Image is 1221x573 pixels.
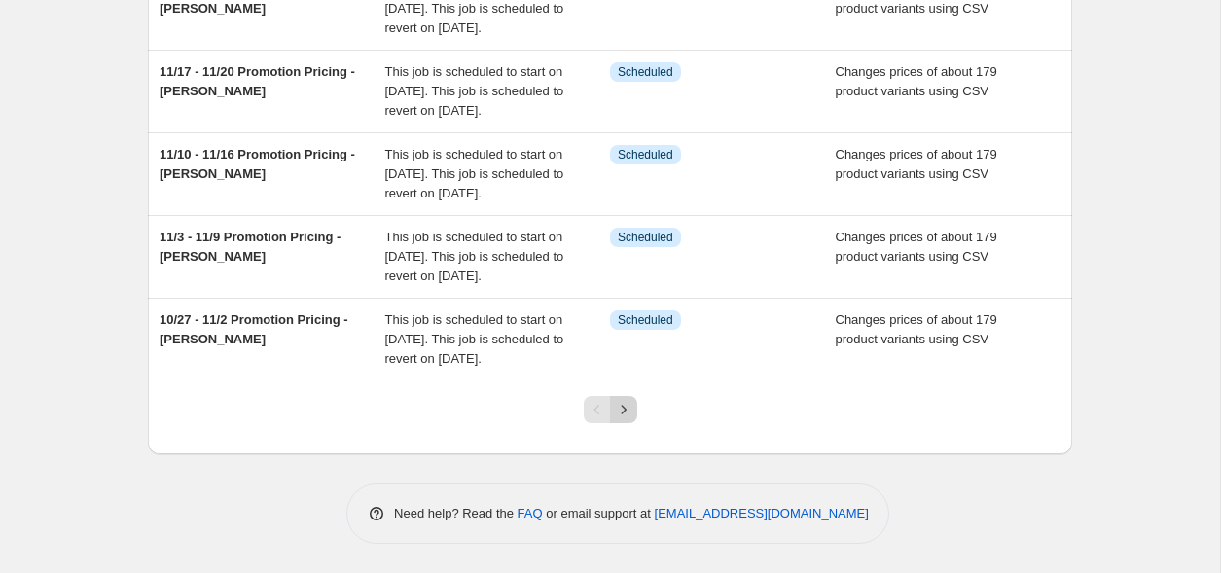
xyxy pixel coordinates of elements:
span: 11/17 - 11/20 Promotion Pricing - [PERSON_NAME] [160,64,355,98]
span: 11/10 - 11/16 Promotion Pricing - [PERSON_NAME] [160,147,355,181]
span: Scheduled [618,147,673,162]
span: 11/3 - 11/9 Promotion Pricing - [PERSON_NAME] [160,230,341,264]
span: Changes prices of about 179 product variants using CSV [836,230,997,264]
span: This job is scheduled to start on [DATE]. This job is scheduled to revert on [DATE]. [385,147,564,200]
span: Need help? Read the [394,506,518,520]
span: Scheduled [618,230,673,245]
span: Changes prices of about 179 product variants using CSV [836,147,997,181]
nav: Pagination [584,396,637,423]
a: FAQ [518,506,543,520]
span: This job is scheduled to start on [DATE]. This job is scheduled to revert on [DATE]. [385,230,564,283]
span: Changes prices of about 179 product variants using CSV [836,64,997,98]
span: or email support at [543,506,655,520]
span: Scheduled [618,312,673,328]
span: This job is scheduled to start on [DATE]. This job is scheduled to revert on [DATE]. [385,312,564,366]
span: Scheduled [618,64,673,80]
button: Next [610,396,637,423]
a: [EMAIL_ADDRESS][DOMAIN_NAME] [655,506,869,520]
span: 10/27 - 11/2 Promotion Pricing - [PERSON_NAME] [160,312,348,346]
span: Changes prices of about 179 product variants using CSV [836,312,997,346]
span: This job is scheduled to start on [DATE]. This job is scheduled to revert on [DATE]. [385,64,564,118]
